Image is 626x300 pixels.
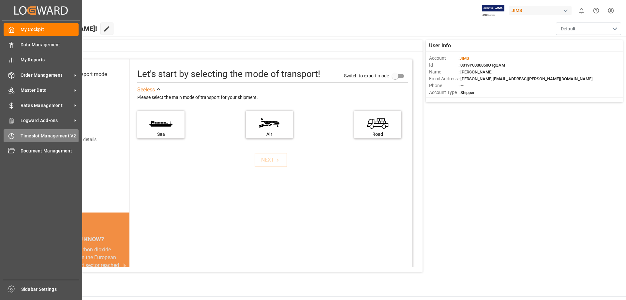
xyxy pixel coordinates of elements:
button: Help Center [589,3,604,18]
img: Exertis%20JAM%20-%20Email%20Logo.jpg_1722504956.jpg [482,5,504,16]
div: Let's start by selecting the mode of transport! [137,67,320,81]
span: User Info [429,42,451,50]
span: Logward Add-ons [21,117,72,124]
div: JIMS [509,6,572,15]
span: Sidebar Settings [21,286,80,293]
span: Account Type [429,89,458,96]
div: See less [137,86,155,94]
span: Default [561,25,575,32]
button: open menu [556,23,621,35]
span: Order Management [21,72,72,79]
div: Air [249,131,290,138]
a: Timeslot Management V2 [4,129,79,142]
span: JIMS [459,56,469,61]
span: : [PERSON_NAME] [458,70,493,74]
span: Document Management [21,148,79,154]
button: NEXT [255,153,287,167]
div: In [DATE], carbon dioxide emissions from the European Union's transport sector reached 982 millio... [43,246,122,277]
span: : Shipper [458,90,475,95]
button: show 0 new notifications [574,3,589,18]
div: Please select the main mode of transport for your shipment. [137,94,408,102]
span: : [458,56,469,61]
span: Rates Management [21,102,72,109]
span: Switch to expert mode [344,73,389,78]
span: My Cockpit [21,26,79,33]
span: : 0019Y0000050OTgQAM [458,63,505,68]
div: NEXT [261,156,281,164]
span: Email Address [429,75,458,82]
span: Master Data [21,87,72,94]
button: JIMS [509,4,574,17]
span: Timeslot Management V2 [21,133,79,139]
div: DID YOU KNOW? [35,232,129,246]
div: Sea [141,131,181,138]
span: Phone [429,82,458,89]
a: My Cockpit [4,23,79,36]
span: : — [458,83,464,88]
button: next slide / item [120,246,129,285]
span: My Reports [21,56,79,63]
span: Account [429,55,458,62]
span: Name [429,69,458,75]
div: Road [357,131,398,138]
a: Data Management [4,38,79,51]
span: Id [429,62,458,69]
span: Data Management [21,41,79,48]
span: : [PERSON_NAME][EMAIL_ADDRESS][PERSON_NAME][DOMAIN_NAME] [458,76,593,81]
span: Hello [PERSON_NAME]! [27,23,97,35]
